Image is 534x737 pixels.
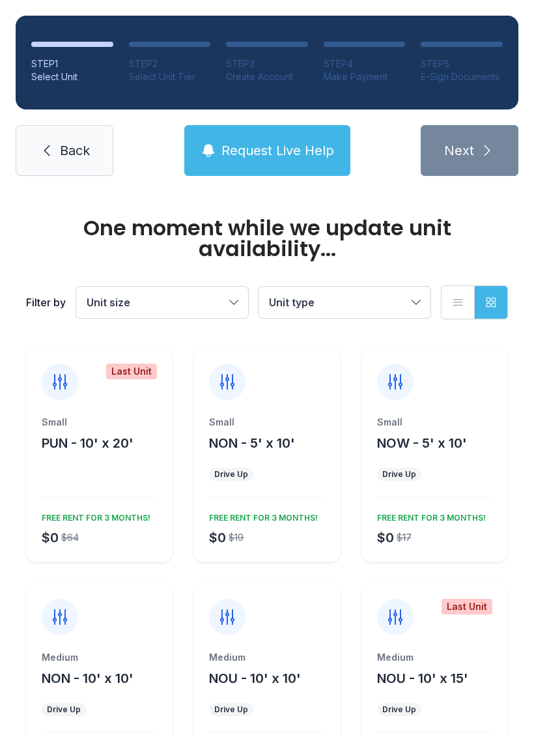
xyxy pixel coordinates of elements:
div: Last Unit [106,364,157,379]
span: NON - 5' x 10' [209,435,295,451]
div: Medium [42,651,157,664]
span: NON - 10' x 10' [42,671,133,686]
div: FREE RENT FOR 3 MONTHS! [204,508,318,523]
div: E-Sign Documents [421,70,503,83]
div: FREE RENT FOR 3 MONTHS! [36,508,150,523]
span: Request Live Help [221,141,334,160]
div: $17 [397,531,412,544]
div: Drive Up [214,469,248,480]
span: Next [444,141,474,160]
div: Small [377,416,492,429]
div: Medium [209,651,324,664]
span: Unit type [269,296,315,309]
div: Small [209,416,324,429]
span: NOU - 10' x 10' [209,671,301,686]
div: Medium [377,651,492,664]
div: $64 [61,531,79,544]
div: Drive Up [47,704,81,715]
button: NON - 5' x 10' [209,434,295,452]
div: Create Account [226,70,308,83]
div: STEP 2 [129,57,211,70]
div: $0 [377,528,394,547]
div: Make Payment [324,70,406,83]
button: Unit type [259,287,430,318]
div: STEP 5 [421,57,503,70]
span: PUN - 10' x 20' [42,435,133,451]
div: STEP 1 [31,57,113,70]
button: NOW - 5' x 10' [377,434,467,452]
div: $0 [42,528,59,547]
div: Last Unit [442,599,492,614]
div: Drive Up [382,469,416,480]
button: PUN - 10' x 20' [42,434,133,452]
div: Select Unit [31,70,113,83]
span: NOW - 5' x 10' [377,435,467,451]
div: Select Unit Tier [129,70,211,83]
div: STEP 4 [324,57,406,70]
span: Unit size [87,296,130,309]
button: Unit size [76,287,248,318]
div: Drive Up [382,704,416,715]
div: One moment while we update unit availability... [26,218,508,259]
div: FREE RENT FOR 3 MONTHS! [372,508,486,523]
span: Back [60,141,90,160]
div: Drive Up [214,704,248,715]
div: $0 [209,528,226,547]
button: NOU - 10' x 15' [377,669,468,687]
button: NON - 10' x 10' [42,669,133,687]
div: Filter by [26,295,66,310]
div: STEP 3 [226,57,308,70]
div: Small [42,416,157,429]
div: $19 [229,531,244,544]
button: NOU - 10' x 10' [209,669,301,687]
span: NOU - 10' x 15' [377,671,468,686]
